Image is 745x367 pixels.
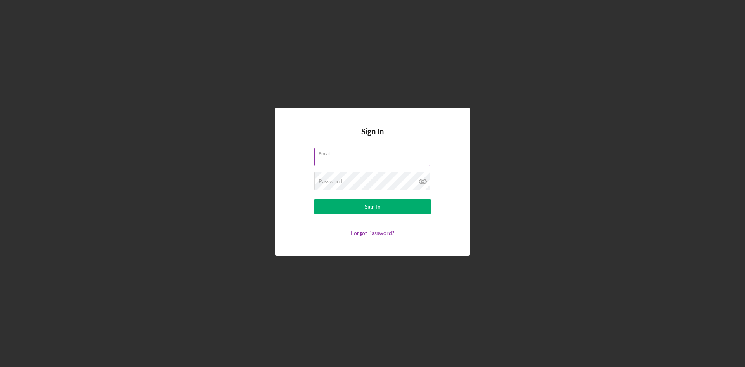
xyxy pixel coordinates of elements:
label: Password [319,178,342,184]
h4: Sign In [361,127,384,148]
label: Email [319,148,430,157]
div: Sign In [365,199,381,214]
button: Sign In [314,199,431,214]
a: Forgot Password? [351,230,394,236]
